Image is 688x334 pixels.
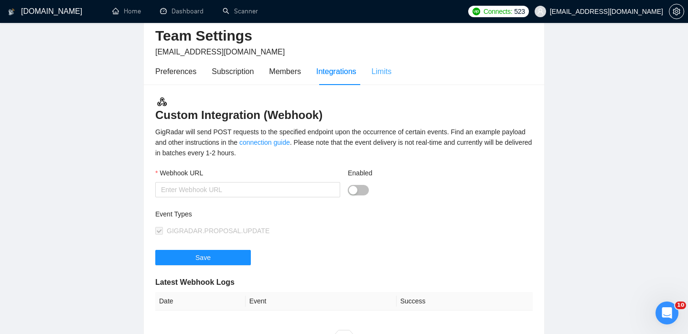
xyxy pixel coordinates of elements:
[195,252,211,263] span: Save
[160,7,204,15] a: dashboardDashboard
[348,168,372,178] label: Enabled
[656,302,678,324] iframe: Intercom live chat
[669,8,684,15] span: setting
[669,4,684,19] button: setting
[269,65,301,77] div: Members
[155,65,196,77] div: Preferences
[155,48,285,56] span: [EMAIL_ADDRESS][DOMAIN_NAME]
[8,4,15,20] img: logo
[155,292,246,311] th: Date
[246,292,397,311] th: Event
[473,8,480,15] img: upwork-logo.png
[514,6,525,17] span: 523
[348,185,369,195] button: Enabled
[167,227,269,235] span: GIGRADAR.PROPOSAL.UPDATE
[155,96,533,123] h3: Custom Integration (Webhook)
[155,127,533,158] div: GigRadar will send POST requests to the specified endpoint upon the occurrence of certain events....
[212,65,254,77] div: Subscription
[316,65,356,77] div: Integrations
[155,250,251,265] button: Save
[397,292,533,311] th: Success
[112,7,141,15] a: homeHome
[155,168,203,178] label: Webhook URL
[155,209,192,219] label: Event Types
[675,302,686,309] span: 10
[155,277,533,288] h5: Latest Webhook Logs
[669,8,684,15] a: setting
[155,26,533,46] h2: Team Settings
[156,96,168,108] img: webhook.3a52c8ec.svg
[223,7,258,15] a: searchScanner
[537,8,544,15] span: user
[239,139,290,146] a: connection guide
[155,182,340,197] input: Webhook URL
[372,65,392,77] div: Limits
[484,6,512,17] span: Connects:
